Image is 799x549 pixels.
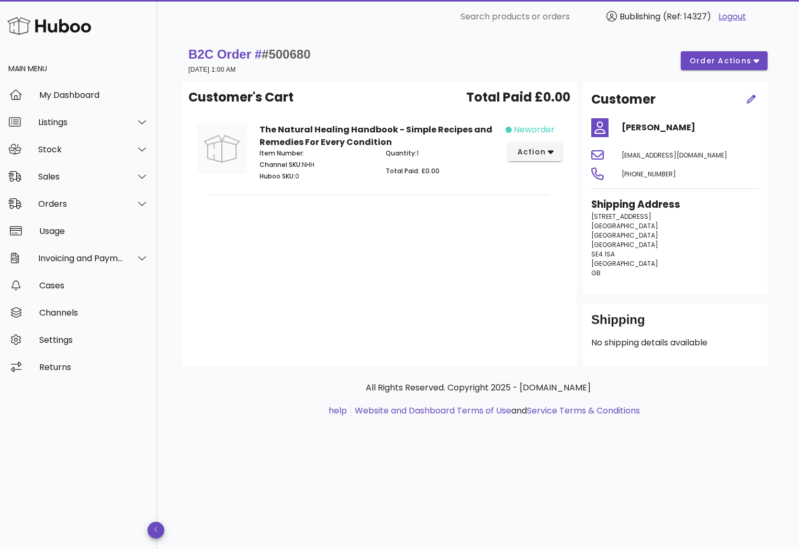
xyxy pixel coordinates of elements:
[39,362,149,372] div: Returns
[514,124,555,136] span: neworder
[260,172,373,181] p: 0
[508,142,562,161] button: action
[681,51,768,70] button: order actions
[527,405,640,417] a: Service Terms & Conditions
[188,47,311,61] strong: B2C Order #
[622,151,727,160] span: [EMAIL_ADDRESS][DOMAIN_NAME]
[39,226,149,236] div: Usage
[591,268,601,277] span: GB
[188,66,236,73] small: [DATE] 1:00 AM
[38,253,123,263] div: Invoicing and Payments
[188,88,294,107] span: Customer's Cart
[38,144,123,154] div: Stock
[260,149,304,158] span: Item Number:
[591,337,759,349] p: No shipping details available
[591,212,651,221] span: [STREET_ADDRESS]
[351,405,640,417] li: and
[386,149,499,158] p: 1
[620,10,660,23] span: Bublishing
[39,90,149,100] div: My Dashboard
[38,172,123,182] div: Sales
[591,231,658,240] span: [GEOGRAPHIC_DATA]
[591,259,658,268] span: [GEOGRAPHIC_DATA]
[689,55,752,66] span: order actions
[39,335,149,345] div: Settings
[591,221,658,230] span: [GEOGRAPHIC_DATA]
[622,170,676,178] span: [PHONE_NUMBER]
[591,250,615,259] span: SE4 1SA
[7,15,91,37] img: Huboo Logo
[197,124,247,174] img: Product Image
[466,88,570,107] span: Total Paid £0.00
[591,90,656,109] h2: Customer
[663,10,711,23] span: (Ref: 14327)
[591,197,759,212] h3: Shipping Address
[38,117,123,127] div: Listings
[190,382,766,394] p: All Rights Reserved. Copyright 2025 - [DOMAIN_NAME]
[260,160,302,169] span: Channel SKU:
[622,121,760,134] h4: [PERSON_NAME]
[38,199,123,209] div: Orders
[591,311,759,337] div: Shipping
[260,124,492,148] strong: The Natural Healing Handbook - Simple Recipes and Remedies For Every Condition
[591,240,658,249] span: [GEOGRAPHIC_DATA]
[516,147,546,158] span: action
[718,10,746,23] a: Logout
[260,172,295,181] span: Huboo SKU:
[386,149,417,158] span: Quantity:
[260,160,373,170] p: NHH
[386,166,440,175] span: Total Paid: £0.00
[262,47,310,61] span: #500680
[39,281,149,290] div: Cases
[329,405,347,417] a: help
[39,308,149,318] div: Channels
[355,405,511,417] a: Website and Dashboard Terms of Use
